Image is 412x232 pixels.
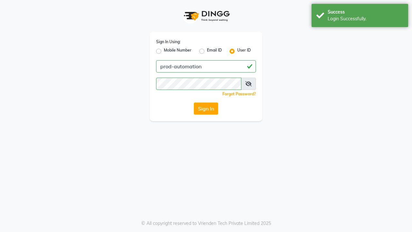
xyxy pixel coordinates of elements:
[207,47,222,55] label: Email ID
[180,6,232,25] img: logo1.svg
[328,15,403,22] div: Login Successfully.
[164,47,192,55] label: Mobile Number
[328,9,403,15] div: Success
[222,92,256,96] a: Forgot Password?
[237,47,251,55] label: User ID
[194,102,218,115] button: Sign In
[156,78,241,90] input: Username
[156,39,181,45] label: Sign In Using:
[156,60,256,72] input: Username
